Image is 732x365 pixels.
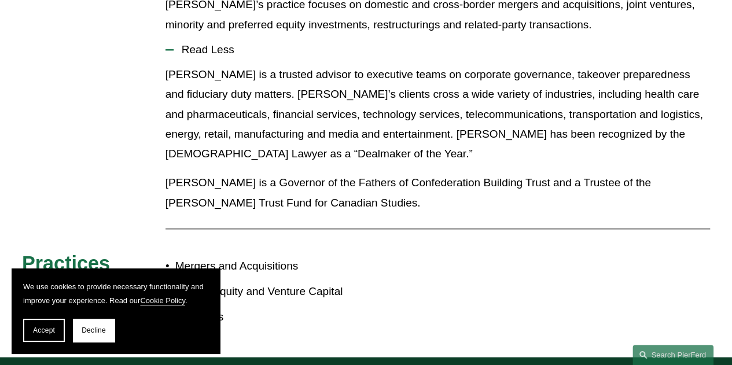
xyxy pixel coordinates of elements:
span: Accept [33,326,55,334]
a: Search this site [632,345,713,365]
p: We use cookies to provide necessary functionality and improve your experience. Read our . [23,280,208,307]
button: Accept [23,319,65,342]
button: Read Less [165,35,710,65]
div: Read Less [165,65,710,222]
p: Mergers and Acquisitions [175,256,366,276]
button: Decline [73,319,115,342]
p: Private Equity and Venture Capital [175,282,366,301]
p: Securities [175,307,366,327]
a: Cookie Policy [140,296,185,305]
span: Decline [82,326,106,334]
p: [PERSON_NAME] is a Governor of the Fathers of Confederation Building Trust and a Trustee of the [... [165,173,710,213]
p: [PERSON_NAME] is a trusted advisor to executive teams on corporate governance, takeover preparedn... [165,65,710,164]
span: Practices [22,252,110,274]
span: Read Less [174,43,710,56]
section: Cookie banner [12,268,220,353]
